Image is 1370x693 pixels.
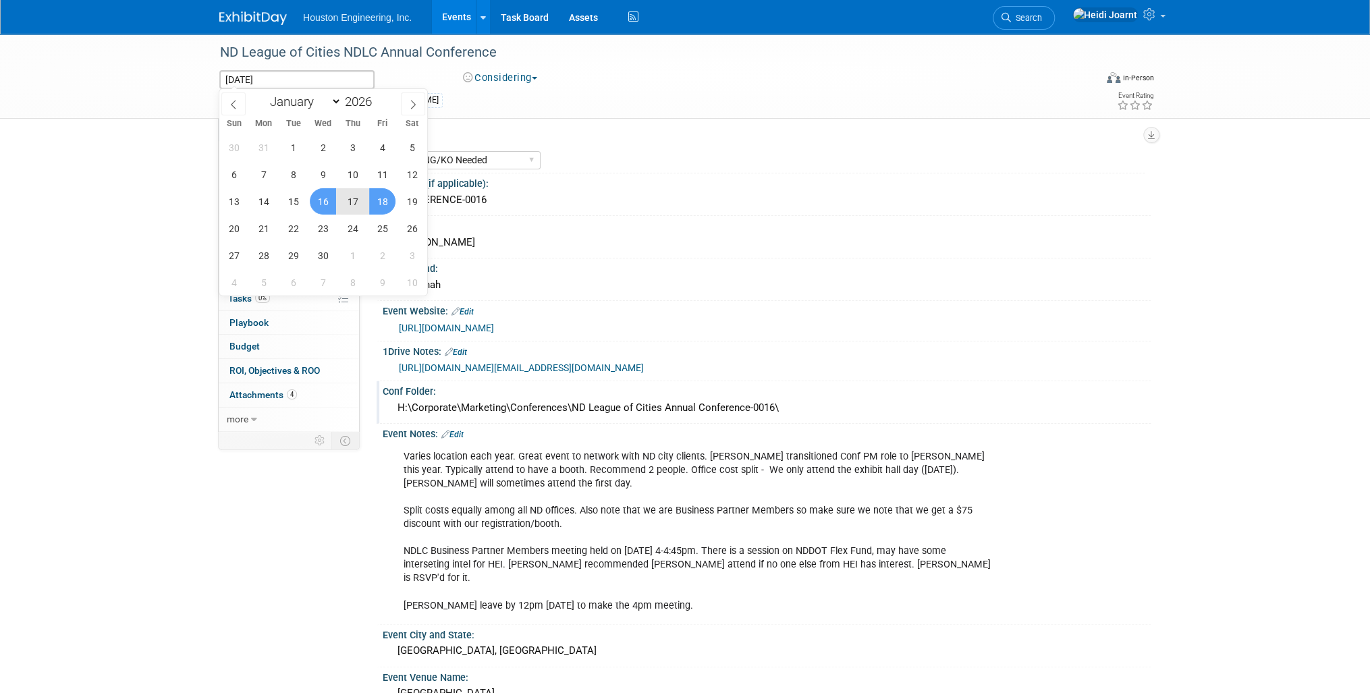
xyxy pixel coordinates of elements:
span: September 27, 2026 [221,242,247,269]
div: In-Person [1122,73,1154,83]
div: Varies location each year. Great event to network with ND city clients. [PERSON_NAME] transitione... [394,443,1002,619]
span: September 22, 2026 [280,215,306,242]
span: October 8, 2026 [339,269,366,296]
td: Personalize Event Tab Strip [308,432,332,449]
input: Year [341,94,382,109]
span: October 6, 2026 [280,269,306,296]
span: October 3, 2026 [399,242,425,269]
a: [URL][DOMAIN_NAME][EMAIL_ADDRESS][DOMAIN_NAME] [399,362,644,373]
span: October 9, 2026 [369,269,395,296]
span: Fri [368,119,398,128]
div: Event Notes: [383,424,1151,441]
span: Mon [249,119,279,128]
span: September 1, 2026 [280,134,306,161]
span: September 17, 2026 [339,188,366,215]
span: Tue [279,119,308,128]
span: October 10, 2026 [399,269,425,296]
a: Budget [219,335,359,358]
span: Sun [219,119,249,128]
div: Event Format [1015,70,1154,90]
a: Edit [445,348,467,357]
span: Houston Engineering, Inc. [303,12,412,23]
span: September 11, 2026 [369,161,395,188]
span: September 8, 2026 [280,161,306,188]
div: Event Website: [383,301,1151,318]
span: September 9, 2026 [310,161,336,188]
span: August 31, 2026 [250,134,277,161]
img: Format-Inperson.png [1107,72,1120,83]
div: ND League of Cities NDLC Annual Conference [215,40,1074,65]
a: more [219,408,359,431]
div: Admin Lead: [383,258,1151,275]
span: 0% [255,293,270,303]
span: October 5, 2026 [250,269,277,296]
span: September 13, 2026 [221,188,247,215]
span: September 2, 2026 [310,134,336,161]
span: September 19, 2026 [399,188,425,215]
div: CONFERENCE-0016 [393,190,1141,211]
span: September 20, 2026 [221,215,247,242]
span: September 26, 2026 [399,215,425,242]
span: October 2, 2026 [369,242,395,269]
a: Edit [451,307,474,316]
span: September 14, 2026 [250,188,277,215]
div: 1Drive Notes: [383,341,1151,359]
a: [URL][DOMAIN_NAME] [399,323,494,333]
div: Event Rating [1117,92,1153,99]
div: Conf. PM: [383,216,1151,233]
div: Unanet # (if applicable): [383,173,1151,190]
td: Toggle Event Tabs [332,432,360,449]
div: Conf Folder: [383,381,1151,398]
a: Edit [441,430,464,439]
img: ExhibitDay [219,11,287,25]
div: Event Venue Name: [383,667,1151,684]
span: 4 [287,389,297,399]
button: Considering [458,71,543,85]
span: September 7, 2026 [250,161,277,188]
span: September 4, 2026 [369,134,395,161]
span: September 21, 2026 [250,215,277,242]
span: September 30, 2026 [310,242,336,269]
span: September 23, 2026 [310,215,336,242]
a: Tasks0% [219,287,359,310]
span: Tasks [228,293,270,304]
div: [GEOGRAPHIC_DATA], [GEOGRAPHIC_DATA] [393,640,1141,661]
span: September 29, 2026 [280,242,306,269]
span: Thu [338,119,368,128]
span: September 16, 2026 [310,188,336,215]
span: October 1, 2026 [339,242,366,269]
select: Month [264,93,341,110]
span: Playbook [229,317,269,328]
a: Search [993,6,1055,30]
span: Budget [229,341,260,352]
div: Event City and State: [383,625,1151,642]
span: Wed [308,119,338,128]
span: September 5, 2026 [399,134,425,161]
span: September 6, 2026 [221,161,247,188]
span: more [227,414,248,424]
div: Savannah [393,275,1141,296]
div: H:\Corporate\Marketing\Conferences\ND League of Cities Annual Conference-0016\ [393,397,1141,418]
span: October 4, 2026 [221,269,247,296]
a: ROI, Objectives & ROO [219,359,359,383]
span: September 25, 2026 [369,215,395,242]
span: September 12, 2026 [399,161,425,188]
span: September 18, 2026 [369,188,395,215]
span: September 10, 2026 [339,161,366,188]
a: Playbook [219,311,359,335]
span: October 7, 2026 [310,269,336,296]
span: Sat [398,119,427,128]
a: Attachments4 [219,383,359,407]
span: Attachments [229,389,297,400]
span: September 15, 2026 [280,188,306,215]
div: [PERSON_NAME] [393,232,1141,253]
input: Event Start Date - End Date [219,70,375,89]
span: August 30, 2026 [221,134,247,161]
span: Search [1011,13,1042,23]
img: Heidi Joarnt [1072,7,1138,22]
span: September 28, 2026 [250,242,277,269]
span: September 3, 2026 [339,134,366,161]
span: ROI, Objectives & ROO [229,365,320,376]
div: Status: [383,132,1145,149]
span: September 24, 2026 [339,215,366,242]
